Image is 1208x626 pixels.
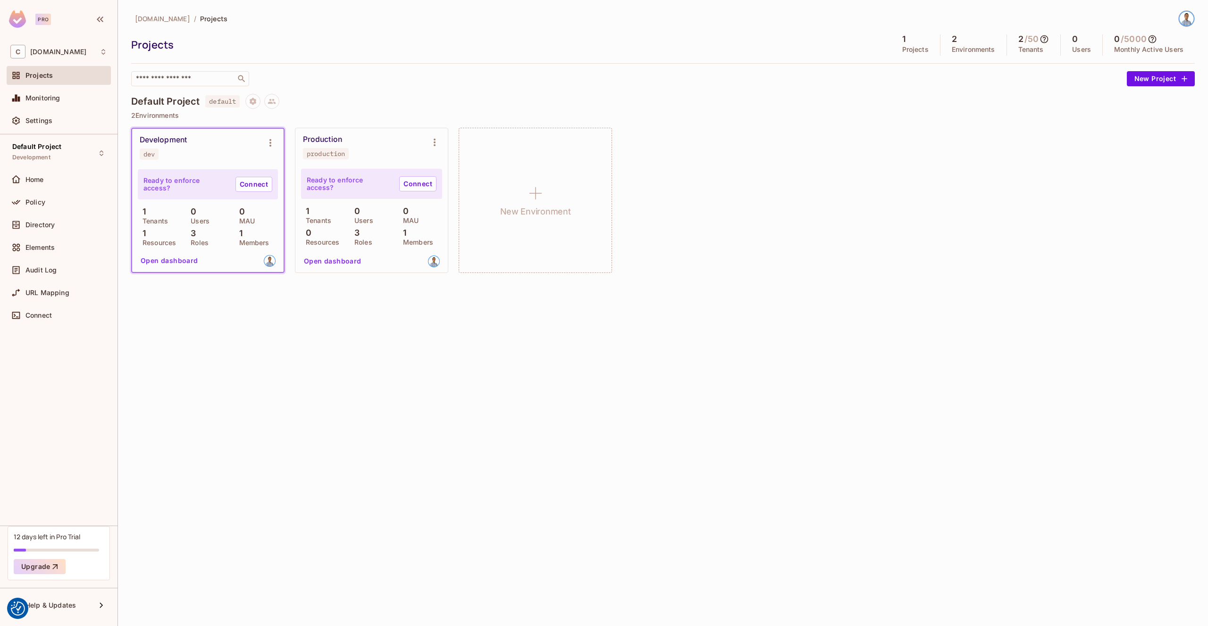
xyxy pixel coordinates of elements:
[300,254,365,269] button: Open dashboard
[264,255,276,267] img: michalis.vitos@chase.io
[131,38,886,52] div: Projects
[14,559,66,574] button: Upgrade
[1114,46,1183,53] p: Monthly Active Users
[307,150,345,157] div: production
[1018,46,1044,53] p: Tenants
[1072,34,1078,44] h5: 0
[30,48,86,56] span: Workspace: chase-michalis.io
[235,177,272,192] a: Connect
[902,34,906,44] h5: 1
[138,229,146,238] p: 1
[902,46,929,53] p: Projects
[186,207,196,216] p: 0
[301,239,339,246] p: Resources
[398,228,406,238] p: 1
[11,601,25,616] img: Revisit consent button
[399,176,436,191] a: Connect
[143,150,155,158] div: dev
[25,117,52,124] span: Settings
[186,217,210,225] p: Users
[350,217,373,224] p: Users
[9,10,26,28] img: SReyMgAAAABJRU5ErkJggg==
[500,205,571,219] h1: New Environment
[138,239,176,247] p: Resources
[235,229,243,238] p: 1
[135,14,190,23] span: [DOMAIN_NAME]
[398,206,409,216] p: 0
[398,239,433,246] p: Members
[35,14,51,25] div: Pro
[194,14,196,23] li: /
[1179,11,1194,26] img: Michalis Vitos
[12,143,61,150] span: Default Project
[25,289,69,297] span: URL Mapping
[235,239,269,247] p: Members
[235,207,245,216] p: 0
[303,135,342,144] div: Production
[425,133,444,152] button: Environment settings
[235,217,255,225] p: MAU
[952,46,995,53] p: Environments
[138,207,146,216] p: 1
[952,34,957,44] h5: 2
[25,312,52,319] span: Connect
[25,266,57,274] span: Audit Log
[25,244,55,251] span: Elements
[1024,34,1039,44] h5: / 50
[140,135,187,145] div: Development
[1072,46,1091,53] p: Users
[25,601,76,609] span: Help & Updates
[261,133,280,152] button: Environment settings
[25,94,60,102] span: Monitoring
[14,532,80,541] div: 12 days left in Pro Trial
[301,228,311,238] p: 0
[200,14,227,23] span: Projects
[131,112,1195,119] p: 2 Environments
[25,176,44,183] span: Home
[398,217,419,224] p: MAU
[1018,34,1023,44] h5: 2
[25,72,53,79] span: Projects
[25,221,55,229] span: Directory
[428,255,440,267] img: michalis.vitos@chase.io
[131,96,200,107] h4: Default Project
[12,154,50,161] span: Development
[350,228,360,238] p: 3
[1114,34,1120,44] h5: 0
[245,99,260,107] span: Project settings
[10,45,25,58] span: C
[11,601,25,616] button: Consent Preferences
[1127,71,1195,86] button: New Project
[186,239,209,247] p: Roles
[307,176,392,191] p: Ready to enforce access?
[143,177,228,192] p: Ready to enforce access?
[301,217,331,224] p: Tenants
[205,95,240,107] span: default
[25,198,45,206] span: Policy
[1121,34,1147,44] h5: / 5000
[350,239,372,246] p: Roles
[137,253,202,268] button: Open dashboard
[138,217,168,225] p: Tenants
[301,206,309,216] p: 1
[186,229,196,238] p: 3
[350,206,360,216] p: 0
